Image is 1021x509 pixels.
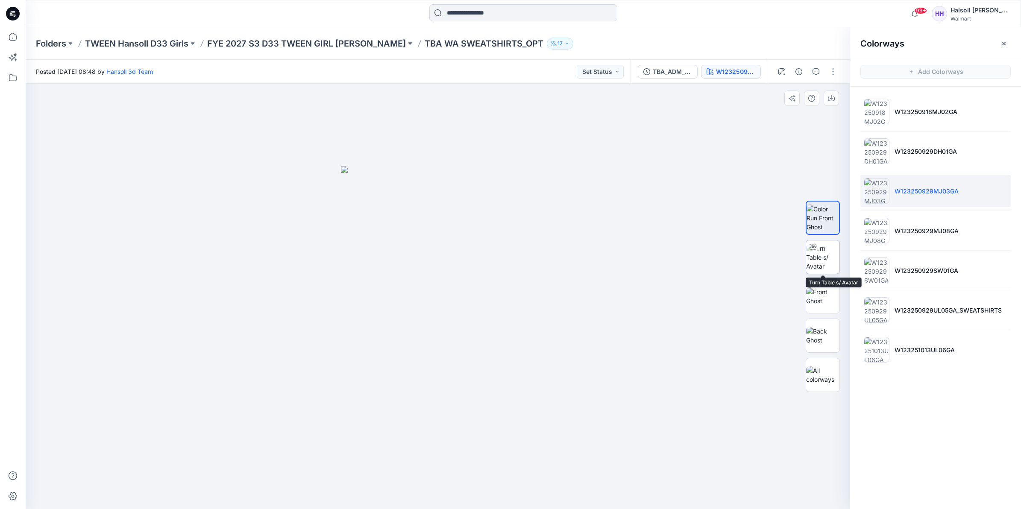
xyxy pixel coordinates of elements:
[85,38,188,50] a: TWEEN Hansoll D33 Girls
[807,205,839,231] img: Color Run Front Ghost
[806,366,839,384] img: All colorways
[864,178,889,204] img: W123250929MJ03GA
[895,147,957,156] p: W123250929DH01GA
[951,15,1010,22] div: Walmart
[860,38,904,49] h2: Colorways
[895,345,955,354] p: W123251013UL06GA
[653,67,692,76] div: TBA_ADM_FC WA SWEATSHIRTS_OPT_ASTM
[792,65,806,79] button: Details
[36,67,153,76] span: Posted [DATE] 08:48 by
[716,67,755,76] div: W123250929MJ03GA
[106,68,153,75] a: Hansoll 3d Team
[425,38,543,50] p: TBA WA SWEATSHIRTS_OPT
[547,38,573,50] button: 17
[864,218,889,243] img: W123250929MJ08GA
[341,166,535,509] img: eyJhbGciOiJIUzI1NiIsImtpZCI6IjAiLCJzbHQiOiJzZXMiLCJ0eXAiOiJKV1QifQ.eyJkYXRhIjp7InR5cGUiOiJzdG9yYW...
[864,138,889,164] img: W123250929DH01GA
[806,327,839,345] img: Back Ghost
[914,7,927,14] span: 99+
[207,38,406,50] a: FYE 2027 S3 D33 TWEEN GIRL [PERSON_NAME]
[895,266,958,275] p: W123250929SW01GA
[36,38,66,50] a: Folders
[895,107,957,116] p: W123250918MJ02GA
[864,337,889,363] img: W123251013UL06GA
[638,65,698,79] button: TBA_ADM_FC WA SWEATSHIRTS_OPT_ASTM
[701,65,761,79] button: W123250929MJ03GA
[864,297,889,323] img: W123250929UL05GA_SWEATSHIRTS
[806,287,839,305] img: Front Ghost
[895,226,959,235] p: W123250929MJ08GA
[806,244,839,271] img: Turn Table s/ Avatar
[864,99,889,124] img: W123250918MJ02GA
[895,187,959,196] p: W123250929MJ03GA
[864,257,889,283] img: W123250929SW01GA
[557,39,563,48] p: 17
[951,5,1010,15] div: Halsoll [PERSON_NAME] Girls Design Team
[895,306,1002,315] p: W123250929UL05GA_SWEATSHIRTS
[932,6,947,21] div: HH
